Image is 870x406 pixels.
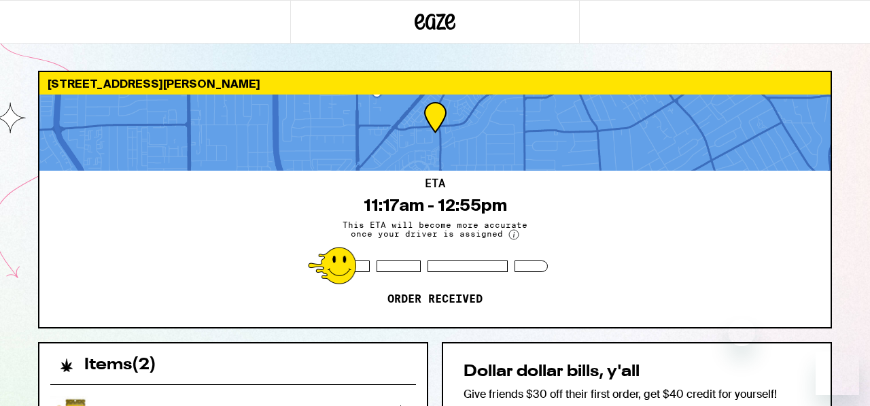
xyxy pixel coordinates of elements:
[387,292,483,306] p: Order received
[728,319,755,346] iframe: Close message
[816,352,859,395] iframe: Button to launch messaging window
[84,357,156,373] h2: Items ( 2 )
[464,387,810,401] p: Give friends $30 off their first order, get $40 credit for yourself!
[39,72,831,95] div: [STREET_ADDRESS][PERSON_NAME]
[333,220,537,240] span: This ETA will become more accurate once your driver is assigned
[425,178,445,189] h2: ETA
[364,196,507,215] div: 11:17am - 12:55pm
[464,364,810,380] h2: Dollar dollar bills, y'all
